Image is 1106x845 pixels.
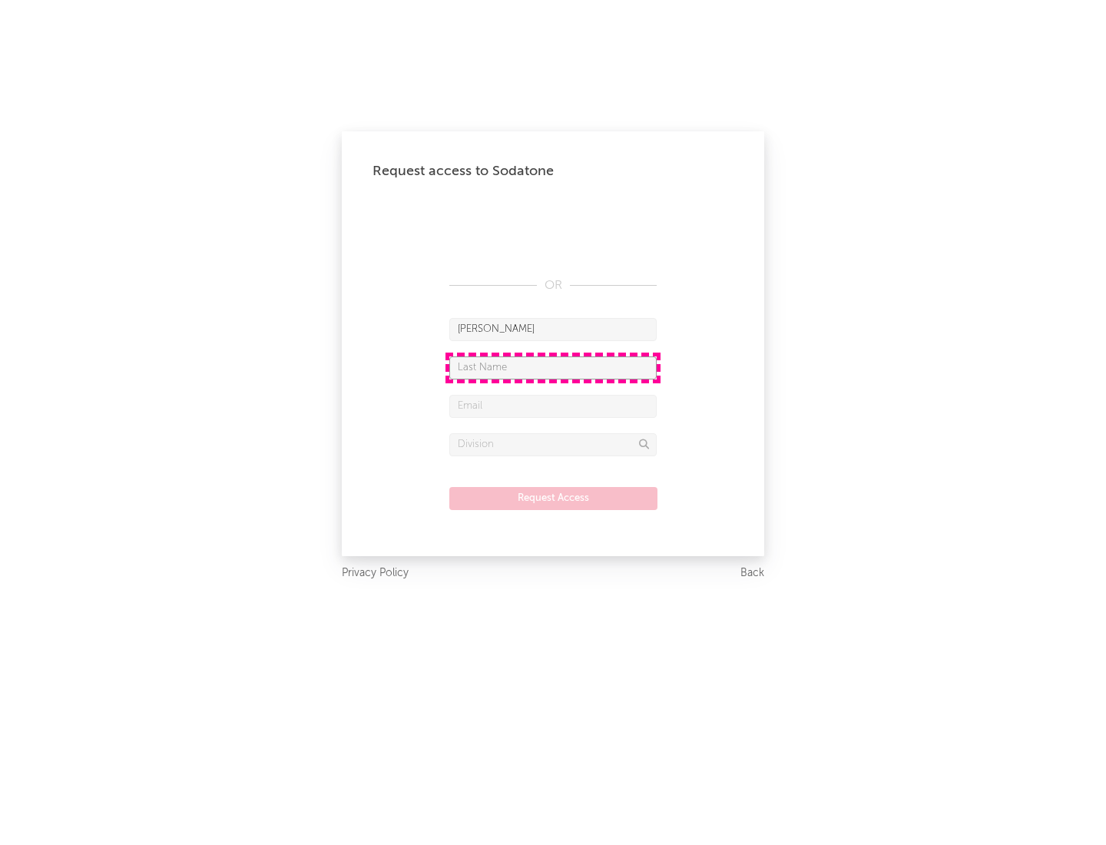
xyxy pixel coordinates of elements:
input: Last Name [449,356,657,379]
button: Request Access [449,487,657,510]
input: Email [449,395,657,418]
div: OR [449,277,657,295]
a: Back [740,564,764,583]
input: First Name [449,318,657,341]
a: Privacy Policy [342,564,409,583]
input: Division [449,433,657,456]
div: Request access to Sodatone [373,162,733,181]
